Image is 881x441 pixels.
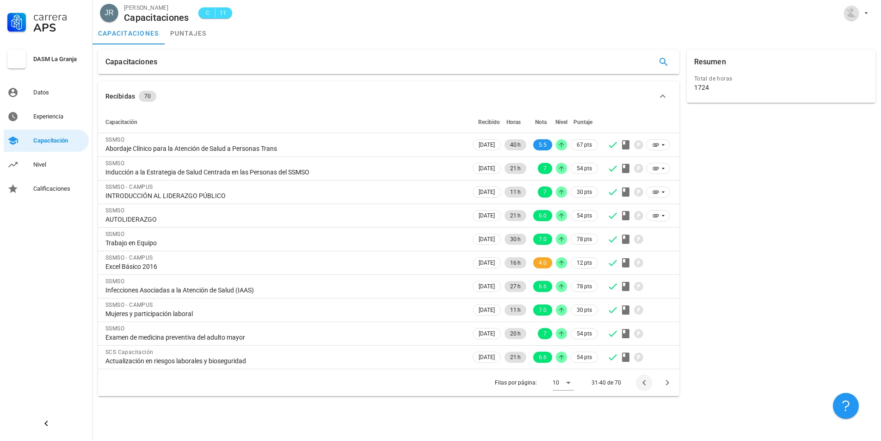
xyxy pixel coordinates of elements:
span: 7 [543,163,547,174]
span: Horas [506,119,521,125]
span: 20 h [510,328,521,339]
span: 30 pts [577,305,592,315]
div: Capacitaciones [105,50,157,74]
div: 10Filas por página: [553,375,574,390]
span: SSMSO [105,160,124,167]
span: SSMSO [105,325,124,332]
span: [DATE] [479,305,495,315]
button: Recibidas 70 [98,81,679,111]
span: SCS Capacitación [105,349,153,355]
span: Capacitación [105,119,137,125]
div: avatar [100,4,118,22]
div: Examen de medicina preventiva del adulto mayor [105,333,463,342]
span: 27 h [510,281,521,292]
div: Capacitación [33,137,85,144]
span: Recibido [478,119,500,125]
div: Experiencia [33,113,85,120]
a: Experiencia [4,106,89,128]
a: Capacitación [4,130,89,152]
div: Inducción a la Estrategia de Salud Centrada en las Personas del SSMSO [105,168,463,176]
span: [DATE] [479,187,495,197]
th: Nivel [554,111,569,133]
span: [DATE] [479,234,495,244]
span: 6.6 [539,281,547,292]
div: Actualización en riesgos laborales y bioseguridad [105,357,463,365]
span: 7.0 [539,304,547,316]
button: Página siguiente [659,374,676,391]
span: 12 pts [577,258,592,267]
div: Excel Básico 2016 [105,262,463,271]
span: 21 h [510,352,521,363]
div: Infecciones Asociadas a la Atención de Salud (IAAS) [105,286,463,294]
span: 16 h [510,257,521,268]
div: [PERSON_NAME] [124,3,189,12]
span: [DATE] [479,258,495,268]
span: 30 h [510,234,521,245]
div: 10 [553,379,559,387]
span: 6.0 [539,210,547,221]
div: Calificaciones [33,185,85,193]
th: Recibido [471,111,503,133]
div: Resumen [694,50,726,74]
span: 54 pts [577,329,592,338]
span: 4.0 [539,257,547,268]
span: [DATE] [479,329,495,339]
span: SSMSO [105,278,124,285]
span: SSMSO - CAMPUS [105,184,153,190]
a: puntajes [165,22,212,44]
div: Carrera [33,11,85,22]
span: 54 pts [577,353,592,362]
span: 6.6 [539,352,547,363]
span: C [204,8,211,18]
span: Nivel [555,119,567,125]
span: Puntaje [573,119,592,125]
span: 54 pts [577,211,592,220]
span: [DATE] [479,140,495,150]
span: 11 h [510,304,521,316]
div: avatar [844,6,859,20]
span: SSMSO [105,207,124,214]
span: 40 h [510,139,521,150]
a: Nivel [4,154,89,176]
span: 78 pts [577,235,592,244]
button: Página anterior [636,374,653,391]
span: [DATE] [479,211,495,221]
span: 30 pts [577,187,592,197]
th: Horas [503,111,528,133]
span: 21 h [510,163,521,174]
span: 21 h [510,210,521,221]
span: SSMSO - CAMPUS [105,302,153,308]
div: Capacitaciones [124,12,189,23]
span: 54 pts [577,164,592,173]
a: Datos [4,81,89,104]
div: APS [33,22,85,33]
div: INTRODUCCIÓN AL LIDERAZGO PÚBLICO [105,192,463,200]
th: Puntaje [569,111,600,133]
div: Recibidas [105,91,135,101]
div: 1724 [694,83,709,92]
div: Filas por página: [495,369,574,396]
a: Calificaciones [4,178,89,200]
span: [DATE] [479,163,495,174]
span: 11 [219,8,227,18]
span: 70 [144,91,151,102]
div: Mujeres y participación laboral [105,310,463,318]
span: 78 pts [577,282,592,291]
div: Nivel [33,161,85,168]
span: Nota [535,119,547,125]
span: JR [105,4,114,22]
a: capacitaciones [92,22,165,44]
div: Abordaje Clínico para la Atención de Salud a Personas Trans [105,144,463,153]
span: [DATE] [479,281,495,292]
span: 67 pts [577,140,592,149]
div: Trabajo en Equipo [105,239,463,247]
span: 7 [543,328,547,339]
div: AUTOLIDERAZGO [105,215,463,224]
th: Nota [528,111,554,133]
th: Capacitación [98,111,471,133]
span: 5.5 [539,139,547,150]
div: DASM La Granja [33,56,85,63]
span: 7.0 [539,234,547,245]
div: Total de horas [694,74,868,83]
span: SSMSO [105,231,124,237]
